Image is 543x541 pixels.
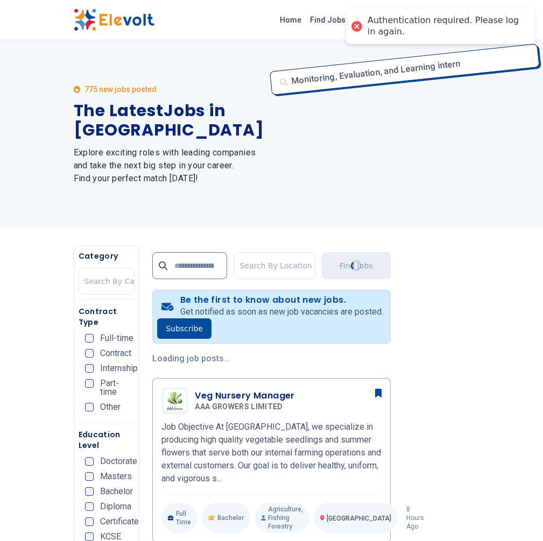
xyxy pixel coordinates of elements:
[100,364,138,373] span: Internship
[180,295,383,305] h4: Be the first to know about new jobs.
[79,251,135,261] h5: Category
[195,402,283,412] span: AAA GROWERS LIMITED
[100,472,132,481] span: Masters
[85,487,94,496] input: Bachelor
[100,334,133,343] span: Full-time
[161,387,382,533] a: AAA GROWERS LIMITEDVeg Nursery ManagerAAA GROWERS LIMITEDJob Objective At [GEOGRAPHIC_DATA], we s...
[180,305,383,318] p: Get notified as soon as new job vacancies are posted.
[349,258,364,273] div: Loading...
[368,15,524,38] div: Authentication required. Please log in again.
[100,532,121,541] span: KCSE
[100,517,139,526] span: Certificate
[255,503,309,533] p: Agriculture, Fishing Forestry
[85,502,94,511] input: Diploma
[100,487,133,496] span: Bachelor
[74,9,154,31] img: Elevolt
[322,252,391,279] button: Find JobsLoading...
[79,429,135,451] h5: Education Level
[85,472,94,481] input: Masters
[100,379,135,396] span: Part-time
[164,390,186,411] img: AAA GROWERS LIMITED
[152,352,391,365] p: Loading job posts...
[84,84,157,95] p: 775 new jobs posted
[85,457,94,466] input: Doctorate
[276,11,306,29] a: Home
[161,421,382,485] p: Job Objective At [GEOGRAPHIC_DATA], we specialize in producing high quality vegetable seedlings a...
[74,101,264,140] h1: The Latest Jobs in [GEOGRAPHIC_DATA]
[100,502,131,511] span: Diploma
[85,532,94,541] input: KCSE
[85,403,94,411] input: Other
[489,489,543,541] iframe: Chat Widget
[85,379,94,388] input: Part-time
[100,403,121,411] span: Other
[85,349,94,358] input: Contract
[161,503,198,533] p: Full Time
[85,364,94,373] input: Internship
[79,306,135,328] h5: Contract Type
[217,514,244,522] span: Bachelor
[85,517,94,526] input: Certificate
[157,318,211,339] button: Subscribe
[306,11,350,29] a: Find Jobs
[195,389,295,402] h3: Veg Nursery Manager
[74,146,264,185] h2: Explore exciting roles with leading companies and take the next big step in your career. Find you...
[100,457,137,466] span: Doctorate
[85,334,94,343] input: Full-time
[327,515,391,522] span: [GEOGRAPHIC_DATA]
[100,349,131,358] span: Contract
